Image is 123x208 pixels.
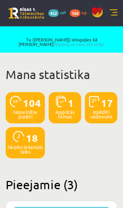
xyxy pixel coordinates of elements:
span: 17 [101,96,113,110]
span: xp [81,9,86,15]
a: 104 xp [70,9,90,15]
span: 452 [48,9,59,17]
span: 104 [23,96,41,110]
h2: Pieejamie (3) [6,177,117,192]
h1: Mana statistika [6,67,117,82]
img: icon-xp-0682a9bc20223a9ccc6f5883a126b849a74cddfe5390d2b41b4391c66f2066e7.svg [10,96,21,107]
p: Nepieciešamais laiks [8,145,43,154]
p: Apgūtās tēmas [51,110,79,119]
p: Izpildīti uzdevumi [87,110,115,119]
span: Tu ([PERSON_NAME]) ielogojies kā [PERSON_NAME] [12,37,111,46]
p: Nopelnītie punkti [8,110,43,119]
span: 18 [26,131,38,145]
img: icon-clock-7be60019b62300814b6bd22b8e044499b485619524d84068768e800edab66f18.svg [13,131,24,142]
a: Rīgas 1. Tālmācības vidusskola [8,8,44,19]
span: mP [60,9,66,15]
span: 1 [68,96,74,110]
span: 104 [70,9,80,17]
a: Atpakaļ uz savu lietotāju [54,41,105,47]
img: icon-learned-topics-4a711ccc23c960034f471b6e78daf4a3bad4a20eaf4de84257b87e66633f6470.svg [56,96,66,107]
img: icon-completed-tasks-ad58ae20a441b2904462921112bc710f1caf180af7a3daa7317a5a94f2d26646.svg [89,96,99,107]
